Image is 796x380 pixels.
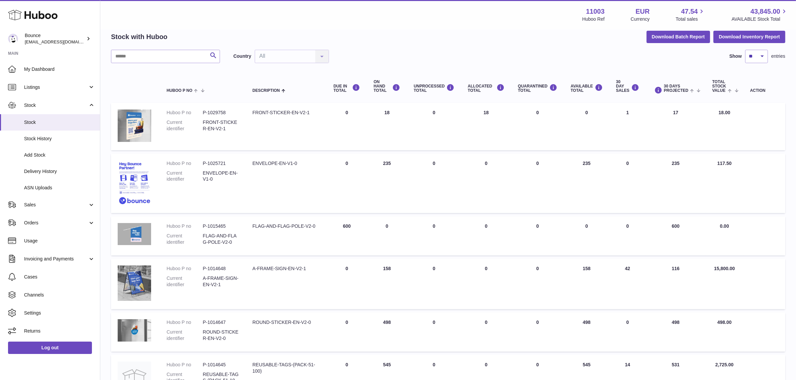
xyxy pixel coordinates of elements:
[712,80,726,93] span: Total stock value
[166,119,203,132] dt: Current identifier
[536,110,539,115] span: 0
[166,88,192,93] span: Huboo P no
[367,259,407,309] td: 158
[461,103,511,150] td: 18
[664,84,688,93] span: 30 DAYS PROJECTED
[24,220,88,226] span: Orders
[203,265,239,272] dd: P-1014648
[8,34,18,44] img: collateral@usebounce.com
[203,275,239,288] dd: A-FRAME-SIGN-EN-V2-1
[646,103,706,150] td: 17
[166,223,203,229] dt: Huboo P no
[203,223,239,229] dd: P-1015465
[407,216,461,255] td: 0
[203,329,239,342] dd: ROUND-STICKER-EN-V2-0
[367,313,407,352] td: 498
[407,259,461,309] td: 0
[681,7,698,16] span: 47.54
[25,32,85,45] div: Bounce
[233,53,251,59] label: Country
[24,66,95,72] span: My Dashboard
[24,119,95,126] span: Stock
[8,342,92,354] a: Log out
[536,223,539,229] span: 0
[564,103,609,150] td: 0
[327,216,367,255] td: 600
[166,110,203,116] dt: Huboo P no
[203,110,239,116] dd: P-1029758
[609,154,646,213] td: 0
[461,313,511,352] td: 0
[729,53,742,59] label: Show
[536,362,539,367] span: 0
[327,103,367,150] td: 0
[203,170,239,183] dd: ENVELOPE-EN-V1-0
[327,313,367,352] td: 0
[24,292,95,298] span: Channels
[118,223,151,245] img: product image
[609,216,646,255] td: 0
[327,259,367,309] td: 0
[461,259,511,309] td: 0
[25,39,98,44] span: [EMAIL_ADDRESS][DOMAIN_NAME]
[407,154,461,213] td: 0
[203,362,239,368] dd: P-1014645
[166,275,203,288] dt: Current identifier
[252,110,320,116] div: FRONT-STICKER-EN-V2-1
[252,319,320,326] div: ROUND-STICKER-EN-V2-0
[646,154,706,213] td: 235
[252,265,320,272] div: A-FRAME-SIGN-EN-V2-1
[468,84,504,93] div: ALLOCATED Total
[571,84,603,93] div: AVAILABLE Total
[166,233,203,245] dt: Current identifier
[24,152,95,158] span: Add Stock
[166,170,203,183] dt: Current identifier
[327,154,367,213] td: 0
[750,88,779,93] div: Action
[252,160,320,167] div: ENVELOPE-EN-V1-0
[407,313,461,352] td: 0
[751,7,780,16] span: 43,845.00
[111,32,167,41] h2: Stock with Huboo
[564,154,609,213] td: 235
[252,362,320,374] div: REUSABLE-TAGS-(PACK-51-100)
[564,259,609,309] td: 158
[616,80,639,93] div: 30 DAY SALES
[717,161,732,166] span: 117.50
[24,102,88,109] span: Stock
[203,233,239,245] dd: FLAG-AND-FLAG-POLE-V2-0
[609,259,646,309] td: 42
[717,320,732,325] span: 498.00
[24,310,95,316] span: Settings
[166,160,203,167] dt: Huboo P no
[252,88,280,93] span: Description
[536,266,539,271] span: 0
[367,103,407,150] td: 18
[203,119,239,132] dd: FRONT-STICKER-EN-V2-1
[166,265,203,272] dt: Huboo P no
[609,103,646,150] td: 1
[203,160,239,167] dd: P-1025721
[647,31,710,43] button: Download Batch Report
[609,313,646,352] td: 0
[586,7,605,16] strong: 11003
[536,320,539,325] span: 0
[118,160,151,205] img: product image
[631,16,650,22] div: Currency
[118,110,151,142] img: product image
[118,319,151,342] img: product image
[118,265,151,301] img: product image
[719,110,730,115] span: 18.00
[334,84,360,93] div: DUE IN TOTAL
[374,80,401,93] div: ON HAND Total
[461,216,511,255] td: 0
[646,216,706,255] td: 600
[646,259,706,309] td: 116
[367,154,407,213] td: 235
[252,223,320,229] div: FLAG-AND-FLAG-POLE-V2-0
[24,136,95,142] span: Stock History
[414,84,455,93] div: UNPROCESSED Total
[714,266,735,271] span: 15,800.00
[582,16,605,22] div: Huboo Ref
[518,84,557,93] div: QUARANTINED Total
